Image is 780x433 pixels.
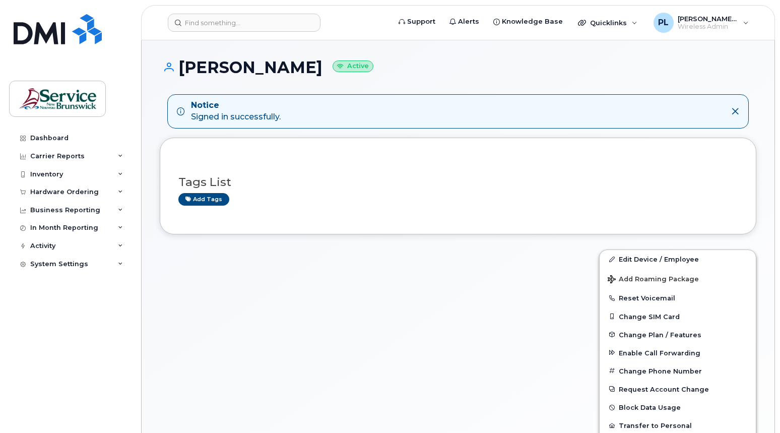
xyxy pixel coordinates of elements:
[600,307,756,326] button: Change SIM Card
[600,362,756,380] button: Change Phone Number
[600,326,756,344] button: Change Plan / Features
[600,398,756,416] button: Block Data Usage
[619,349,700,356] span: Enable Call Forwarding
[191,100,281,123] div: Signed in successfully.
[600,289,756,307] button: Reset Voicemail
[191,100,281,111] strong: Notice
[178,193,229,206] a: Add tags
[160,58,756,76] h1: [PERSON_NAME]
[600,250,756,268] a: Edit Device / Employee
[333,60,373,72] small: Active
[600,344,756,362] button: Enable Call Forwarding
[608,275,699,285] span: Add Roaming Package
[619,331,701,338] span: Change Plan / Features
[178,176,738,189] h3: Tags List
[600,268,756,289] button: Add Roaming Package
[600,380,756,398] button: Request Account Change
